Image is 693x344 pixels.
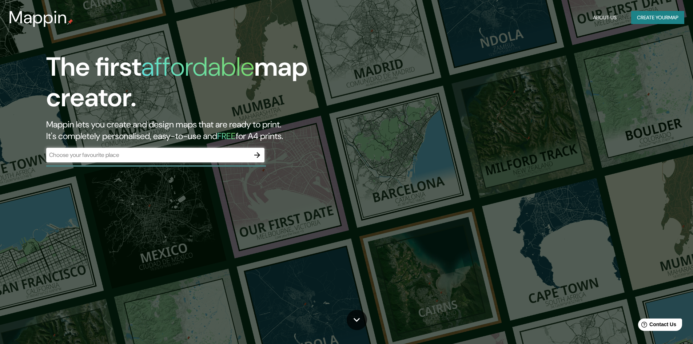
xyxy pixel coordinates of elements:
h1: The first map creator. [46,52,393,119]
h2: Mappin lets you create and design maps that are ready to print. It's completely personalised, eas... [46,119,393,142]
input: Choose your favourite place [46,151,250,159]
img: mappin-pin [67,19,73,25]
button: About Us [590,11,620,24]
h1: affordable [141,50,254,84]
iframe: Help widget launcher [628,316,685,336]
h3: Mappin [9,7,67,28]
button: Create yourmap [631,11,684,24]
h5: FREE [217,130,236,142]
